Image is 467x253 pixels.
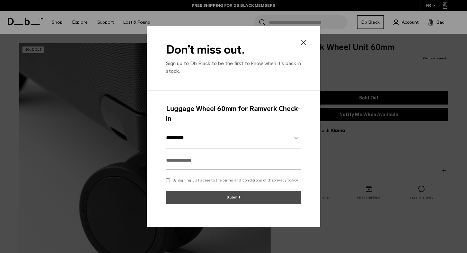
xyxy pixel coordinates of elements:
h2: Don’t miss out. [166,41,301,58]
h4: Luggage Wheel 60mm for Ramverk Check-in [166,104,301,124]
button: Submit [166,191,301,204]
p: By signing up I agree to the terms and conditions of the [172,177,298,183]
p: Sign up to Db Black to be the first to know when it's back in stock. [166,60,301,75]
a: privacy policy [273,178,298,182]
